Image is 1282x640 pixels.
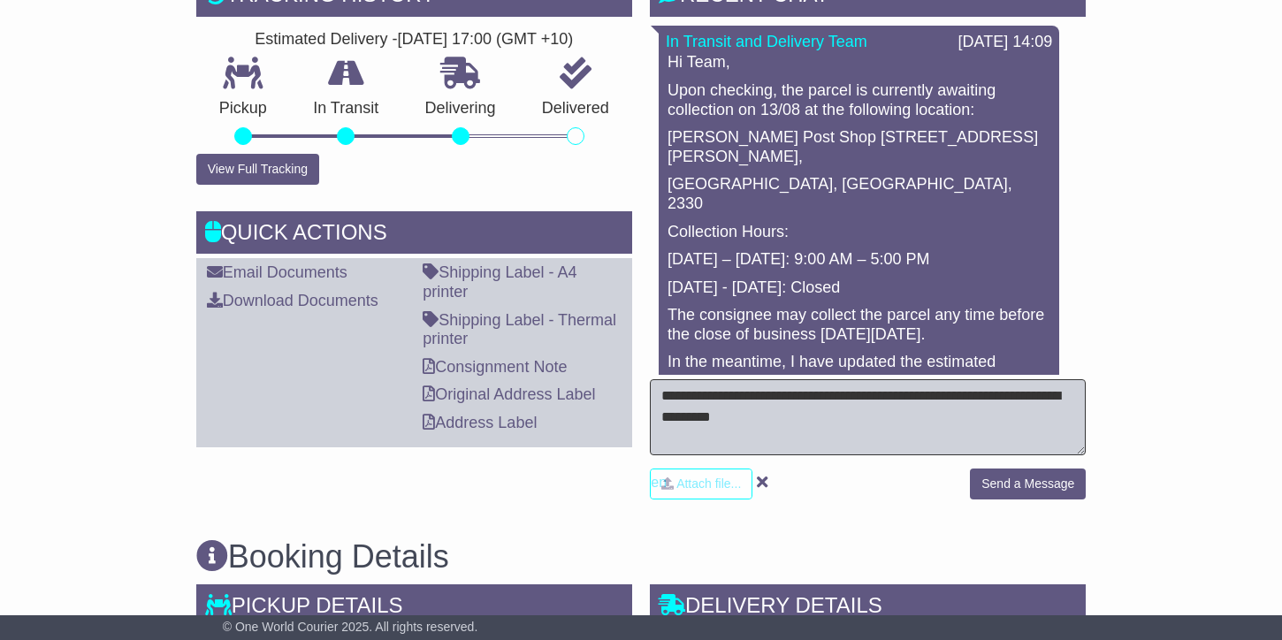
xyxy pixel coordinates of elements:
[196,99,290,118] p: Pickup
[668,53,1050,72] p: Hi Team,
[668,306,1050,344] p: The consignee may collect the parcel any time before the close of business [DATE][DATE].
[196,154,319,185] button: View Full Tracking
[668,223,1050,242] p: Collection Hours:
[519,99,632,118] p: Delivered
[423,358,567,376] a: Consignment Note
[397,30,573,50] div: [DATE] 17:00 (GMT +10)
[223,620,478,634] span: © One World Courier 2025. All rights reserved.
[970,469,1086,499] button: Send a Message
[650,584,1086,632] div: Delivery Details
[401,99,518,118] p: Delivering
[290,99,401,118] p: In Transit
[668,81,1050,119] p: Upon checking, the parcel is currently awaiting collection on 13/08 at the following location:
[423,385,595,403] a: Original Address Label
[196,539,1087,575] h3: Booking Details
[423,263,576,301] a: Shipping Label - A4 printer
[668,128,1050,166] p: [PERSON_NAME] Post Shop [STREET_ADDRESS][PERSON_NAME],
[207,263,347,281] a: Email Documents
[423,311,616,348] a: Shipping Label - Thermal printer
[668,175,1050,213] p: [GEOGRAPHIC_DATA], [GEOGRAPHIC_DATA], 2330
[196,584,632,632] div: Pickup Details
[196,30,632,50] div: Estimated Delivery -
[196,211,632,259] div: Quick Actions
[207,292,378,309] a: Download Documents
[958,33,1053,52] div: [DATE] 14:09
[666,33,867,50] a: In Transit and Delivery Team
[668,278,1050,298] p: [DATE] - [DATE]: Closed
[668,250,1050,270] p: [DATE] – [DATE]: 9:00 AM – 5:00 PM
[668,353,1050,391] p: In the meantime, I have updated the estimated delivery date from [DATE] to [DATE].
[423,414,537,431] a: Address Label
